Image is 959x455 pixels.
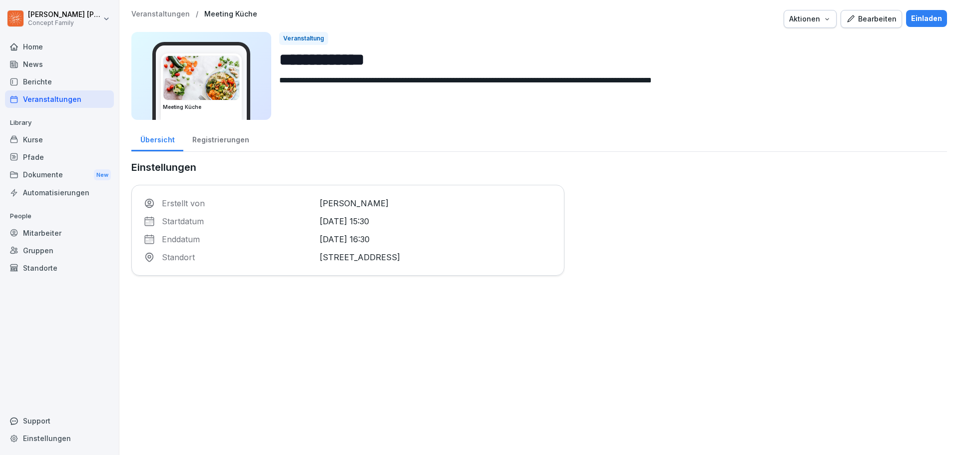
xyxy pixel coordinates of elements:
[162,251,314,263] p: Standort
[846,13,897,24] div: Bearbeiten
[5,115,114,131] p: Library
[5,184,114,201] a: Automatisierungen
[28,19,101,26] p: Concept Family
[196,10,198,18] p: /
[183,126,258,151] a: Registrierungen
[204,10,257,18] a: Meeting Küche
[163,103,240,111] h3: Meeting Küche
[5,224,114,242] a: Mitarbeiter
[5,90,114,108] a: Veranstaltungen
[5,412,114,430] div: Support
[131,126,183,151] a: Übersicht
[320,215,552,227] p: [DATE] 15:30
[789,13,831,24] div: Aktionen
[906,10,947,27] button: Einladen
[5,131,114,148] a: Kurse
[911,13,942,24] div: Einladen
[320,233,552,245] p: [DATE] 16:30
[131,160,564,175] p: Einstellungen
[5,38,114,55] a: Home
[94,169,111,181] div: New
[320,197,552,209] p: [PERSON_NAME]
[279,32,328,45] div: Veranstaltung
[5,55,114,73] a: News
[5,259,114,277] a: Standorte
[784,10,837,28] button: Aktionen
[162,197,314,209] p: Erstellt von
[5,166,114,184] a: DokumenteNew
[28,10,101,19] p: [PERSON_NAME] [PERSON_NAME]
[5,73,114,90] a: Berichte
[162,215,314,227] p: Startdatum
[5,148,114,166] a: Pfade
[162,233,314,245] p: Enddatum
[320,251,552,263] p: [STREET_ADDRESS]
[5,166,114,184] div: Dokumente
[841,10,902,28] button: Bearbeiten
[5,430,114,447] a: Einstellungen
[131,10,190,18] a: Veranstaltungen
[5,208,114,224] p: People
[5,242,114,259] a: Gruppen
